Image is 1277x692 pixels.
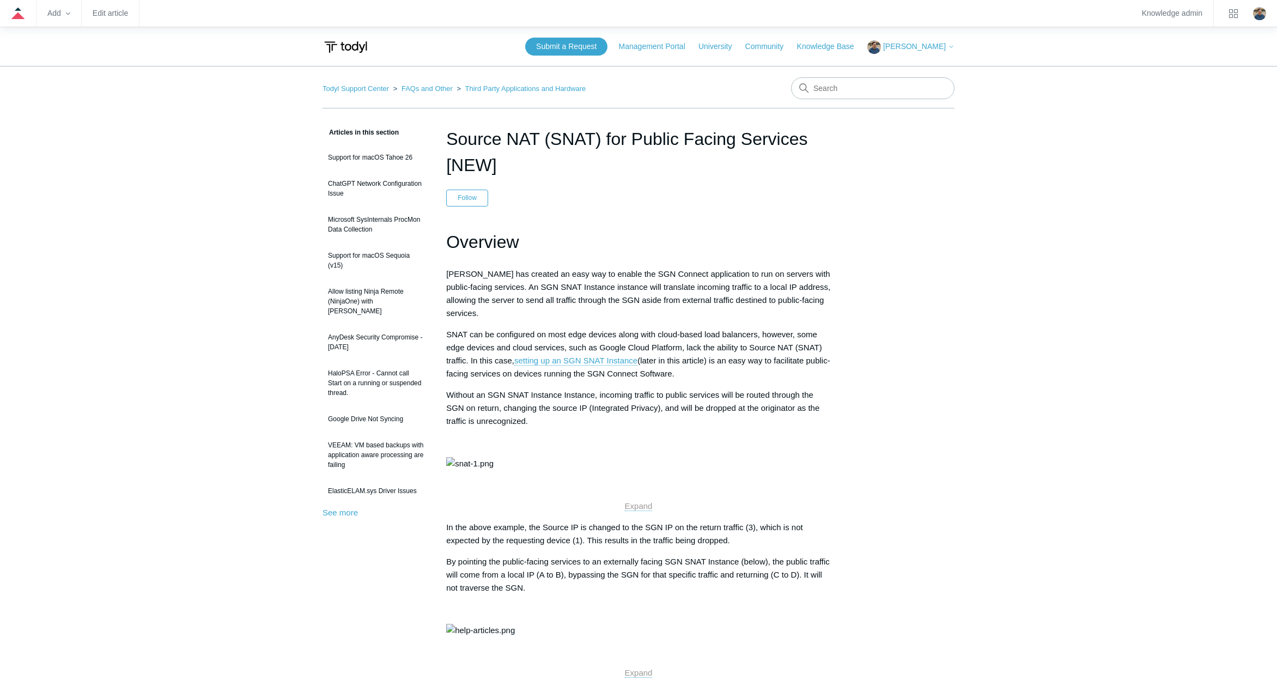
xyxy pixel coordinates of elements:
li: FAQs and Other [391,84,455,93]
a: ChatGPT Network Configuration Issue [323,173,430,204]
a: Microsoft SysInternals ProcMon Data Collection [323,209,430,240]
img: help-articles.png [446,624,515,637]
span: Expand [625,668,653,677]
a: ElasticELAM.sys Driver Issues [323,481,430,501]
a: Management Portal [619,41,696,52]
span: [PERSON_NAME] [883,42,946,51]
a: Allow listing Ninja Remote (NinjaOne) with [PERSON_NAME] [323,281,430,321]
a: VEEAM: VM based backups with application aware processing are failing [323,435,430,475]
zd-hc-trigger: Add [47,10,70,16]
a: Knowledge Base [797,41,865,52]
li: Todyl Support Center [323,84,391,93]
a: Community [745,41,795,52]
zd-hc-trigger: Click your profile icon to open the profile menu [1253,7,1266,20]
a: Support for macOS Tahoe 26 [323,147,430,168]
span: [PERSON_NAME] has created an easy way to enable the SGN Connect application to run on servers wit... [446,269,830,318]
a: See more [323,508,358,517]
span: SNAT can be configured on most edge devices along with cloud-based load balancers, however, some ... [446,330,830,378]
a: AnyDesk Security Compromise - [DATE] [323,327,430,357]
input: Search [791,77,954,99]
a: Expand [625,668,653,678]
img: Todyl Support Center Help Center home page [323,37,369,57]
span: Overview [446,232,519,252]
img: snat-1.png [446,457,494,470]
button: Follow Article [446,190,488,206]
a: Expand [625,501,653,511]
button: [PERSON_NAME] [867,40,954,54]
span: In the above example, the Source IP is changed to the SGN IP on the return traffic (3), which is ... [446,523,803,545]
a: Google Drive Not Syncing [323,409,430,429]
a: Knowledge admin [1142,10,1202,16]
span: Without an SGN SNAT Instance Instance, incoming traffic to public services will be routed through... [446,390,819,426]
a: Submit a Request [525,38,607,56]
a: HaloPSA Error - Cannot call Start on a running or suspended thread. [323,363,430,403]
a: setting up an SGN SNAT Instance [514,356,637,366]
span: Articles in this section [323,129,399,136]
li: Third Party Applications and Hardware [455,84,586,93]
span: By pointing the public-facing services to an externally facing SGN SNAT Instance (below), the pub... [446,557,830,592]
a: University [698,41,743,52]
h1: Source NAT (SNAT) for Public Facing Services [NEW] [446,126,831,178]
a: Edit article [93,10,128,16]
a: Support for macOS Sequoia (v15) [323,245,430,276]
a: FAQs and Other [402,84,453,93]
a: Todyl Support Center [323,84,389,93]
img: user avatar [1253,7,1266,20]
a: Third Party Applications and Hardware [465,84,586,93]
